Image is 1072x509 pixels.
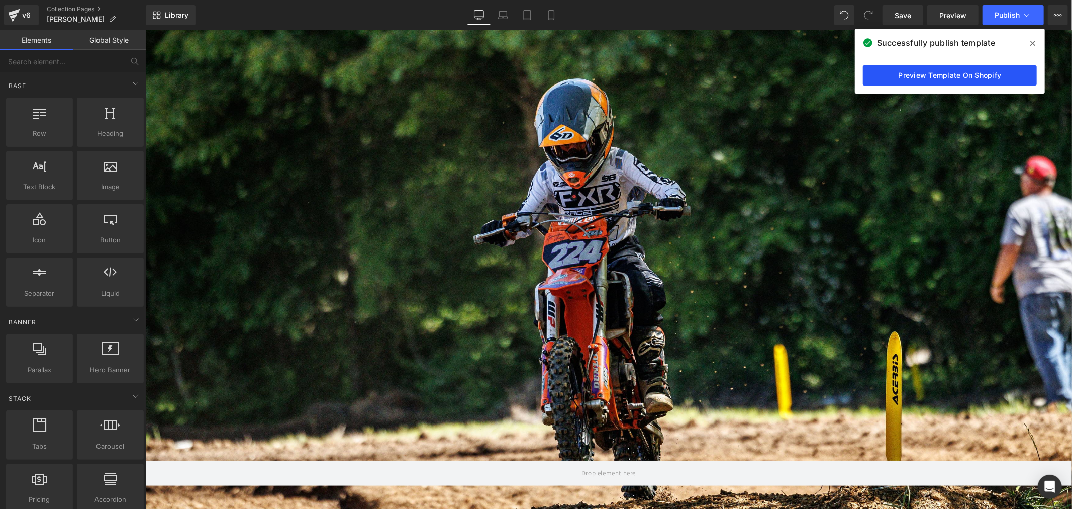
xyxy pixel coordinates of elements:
span: Carousel [80,441,141,452]
span: Banner [8,317,37,327]
span: Parallax [9,365,70,375]
a: New Library [146,5,196,25]
a: Preview Template On Shopify [863,65,1037,86]
span: Preview [939,10,966,21]
span: Tabs [9,441,70,452]
div: v6 [20,9,33,22]
span: Base [8,81,27,91]
span: Image [80,182,141,192]
span: Separator [9,288,70,299]
span: Pricing [9,494,70,505]
button: Undo [834,5,854,25]
span: Successfully publish template [877,37,995,49]
button: Publish [983,5,1044,25]
a: Preview [927,5,979,25]
span: Publish [995,11,1020,19]
span: Liquid [80,288,141,299]
span: Heading [80,128,141,139]
span: Library [165,11,188,20]
a: Mobile [539,5,563,25]
a: Laptop [491,5,515,25]
span: Icon [9,235,70,245]
span: Accordion [80,494,141,505]
a: Global Style [73,30,146,50]
span: [PERSON_NAME] [47,15,105,23]
button: Redo [858,5,879,25]
span: Row [9,128,70,139]
a: Collection Pages [47,5,146,13]
a: Tablet [515,5,539,25]
span: Hero Banner [80,365,141,375]
button: More [1048,5,1068,25]
div: Open Intercom Messenger [1038,475,1062,499]
a: v6 [4,5,39,25]
span: Stack [8,394,32,403]
span: Button [80,235,141,245]
span: Save [895,10,911,21]
span: Text Block [9,182,70,192]
a: Desktop [467,5,491,25]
